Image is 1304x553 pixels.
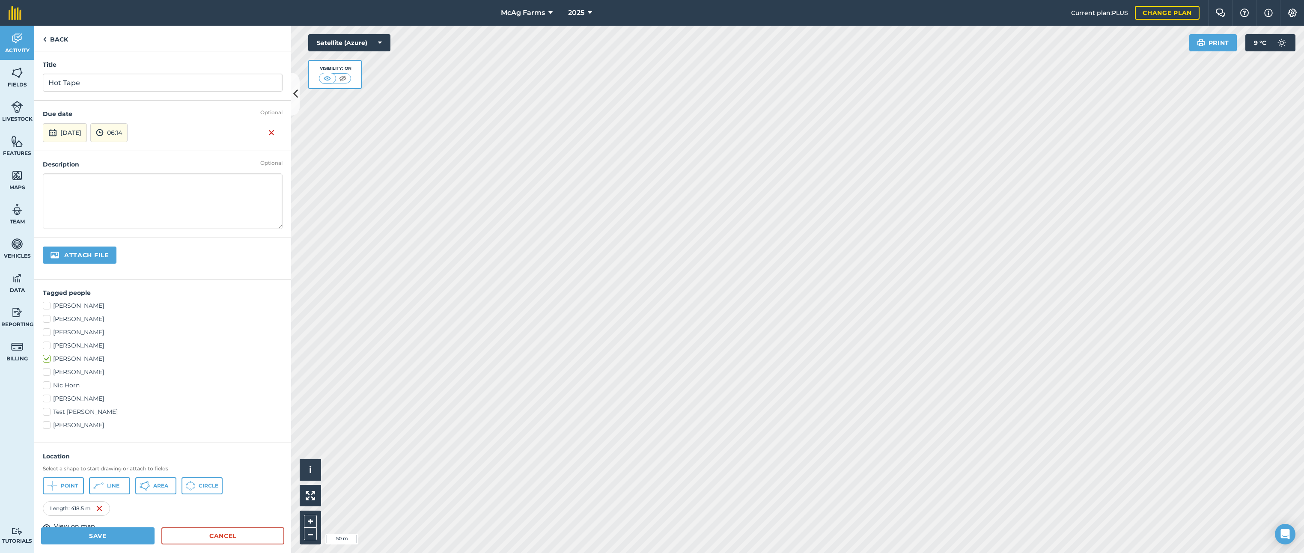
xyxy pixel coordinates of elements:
[308,34,390,51] button: Satellite (Azure)
[11,66,23,79] img: svg+xml;base64,PHN2ZyB4bWxucz0iaHR0cDovL3d3dy53My5vcmcvMjAwMC9zdmciIHdpZHRoPSI1NiIgaGVpZ2h0PSI2MC...
[11,169,23,182] img: svg+xml;base64,PHN2ZyB4bWxucz0iaHR0cDovL3d3dy53My5vcmcvMjAwMC9zdmciIHdpZHRoPSI1NiIgaGVpZ2h0PSI2MC...
[135,477,176,494] button: Area
[43,60,283,69] h4: Title
[90,123,128,142] button: 06:14
[260,109,283,116] div: Optional
[182,477,223,494] button: Circle
[1254,34,1266,51] span: 9 ° C
[43,288,283,297] h4: Tagged people
[96,503,103,514] img: svg+xml;base64,PHN2ZyB4bWxucz0iaHR0cDovL3d3dy53My5vcmcvMjAwMC9zdmciIHdpZHRoPSIxNiIgaGVpZ2h0PSIyNC...
[322,74,333,83] img: svg+xml;base64,PHN2ZyB4bWxucz0iaHR0cDovL3d3dy53My5vcmcvMjAwMC9zdmciIHdpZHRoPSI1MCIgaGVpZ2h0PSI0MC...
[11,32,23,45] img: svg+xml;base64,PD94bWwgdmVyc2lvbj0iMS4wIiBlbmNvZGluZz0idXRmLTgiPz4KPCEtLSBHZW5lcmF0b3I6IEFkb2JlIE...
[107,482,119,489] span: Line
[1071,8,1128,18] span: Current plan : PLUS
[1273,34,1290,51] img: svg+xml;base64,PD94bWwgdmVyc2lvbj0iMS4wIiBlbmNvZGluZz0idXRmLTgiPz4KPCEtLSBHZW5lcmF0b3I6IEFkb2JlIE...
[43,315,283,324] label: [PERSON_NAME]
[43,328,283,337] label: [PERSON_NAME]
[43,341,283,350] label: [PERSON_NAME]
[11,527,23,535] img: svg+xml;base64,PD94bWwgdmVyc2lvbj0iMS4wIiBlbmNvZGluZz0idXRmLTgiPz4KPCEtLSBHZW5lcmF0b3I6IEFkb2JlIE...
[43,521,95,531] button: View on map
[1275,524,1295,544] div: Open Intercom Messenger
[43,394,283,403] label: [PERSON_NAME]
[89,477,130,494] button: Line
[43,452,283,461] h4: Location
[304,528,317,540] button: –
[43,160,283,169] h4: Description
[43,501,110,516] div: Length : 418.5 m
[337,74,348,83] img: svg+xml;base64,PHN2ZyB4bWxucz0iaHR0cDovL3d3dy53My5vcmcvMjAwMC9zdmciIHdpZHRoPSI1MCIgaGVpZ2h0PSI0MC...
[1215,9,1226,17] img: Two speech bubbles overlapping with the left bubble in the forefront
[43,354,283,363] label: [PERSON_NAME]
[1264,8,1273,18] img: svg+xml;base64,PHN2ZyB4bWxucz0iaHR0cDovL3d3dy53My5vcmcvMjAwMC9zdmciIHdpZHRoPSIxNyIgaGVpZ2h0PSIxNy...
[304,515,317,528] button: +
[41,527,155,544] button: Save
[43,407,283,416] label: Test [PERSON_NAME]
[43,123,87,142] button: [DATE]
[11,203,23,216] img: svg+xml;base64,PD94bWwgdmVyc2lvbj0iMS4wIiBlbmNvZGluZz0idXRmLTgiPz4KPCEtLSBHZW5lcmF0b3I6IEFkb2JlIE...
[61,482,78,489] span: Point
[309,464,312,475] span: i
[54,521,95,531] span: View on map
[568,8,584,18] span: 2025
[11,238,23,250] img: svg+xml;base64,PD94bWwgdmVyc2lvbj0iMS4wIiBlbmNvZGluZz0idXRmLTgiPz4KPCEtLSBHZW5lcmF0b3I6IEFkb2JlIE...
[153,482,168,489] span: Area
[300,459,321,481] button: i
[1245,34,1295,51] button: 9 °C
[199,482,218,489] span: Circle
[11,340,23,353] img: svg+xml;base64,PD94bWwgdmVyc2lvbj0iMS4wIiBlbmNvZGluZz0idXRmLTgiPz4KPCEtLSBHZW5lcmF0b3I6IEFkb2JlIE...
[43,109,283,119] h4: Due date
[43,421,283,430] label: [PERSON_NAME]
[1287,9,1298,17] img: A cog icon
[48,128,57,138] img: svg+xml;base64,PD94bWwgdmVyc2lvbj0iMS4wIiBlbmNvZGluZz0idXRmLTgiPz4KPCEtLSBHZW5lcmF0b3I6IEFkb2JlIE...
[96,128,104,138] img: svg+xml;base64,PD94bWwgdmVyc2lvbj0iMS4wIiBlbmNvZGluZz0idXRmLTgiPz4KPCEtLSBHZW5lcmF0b3I6IEFkb2JlIE...
[43,521,51,531] img: svg+xml;base64,PHN2ZyB4bWxucz0iaHR0cDovL3d3dy53My5vcmcvMjAwMC9zdmciIHdpZHRoPSIxOCIgaGVpZ2h0PSIyNC...
[43,368,283,377] label: [PERSON_NAME]
[501,8,545,18] span: McAg Farms
[260,160,283,166] div: Optional
[1135,6,1200,20] a: Change plan
[34,26,77,51] a: Back
[319,65,351,72] div: Visibility: On
[11,306,23,319] img: svg+xml;base64,PD94bWwgdmVyc2lvbj0iMS4wIiBlbmNvZGluZz0idXRmLTgiPz4KPCEtLSBHZW5lcmF0b3I6IEFkb2JlIE...
[43,465,283,472] h3: Select a shape to start drawing or attach to fields
[9,6,21,20] img: fieldmargin Logo
[11,101,23,113] img: svg+xml;base64,PD94bWwgdmVyc2lvbj0iMS4wIiBlbmNvZGluZz0idXRmLTgiPz4KPCEtLSBHZW5lcmF0b3I6IEFkb2JlIE...
[43,34,47,45] img: svg+xml;base64,PHN2ZyB4bWxucz0iaHR0cDovL3d3dy53My5vcmcvMjAwMC9zdmciIHdpZHRoPSI5IiBoZWlnaHQ9IjI0Ii...
[1189,34,1237,51] button: Print
[43,477,84,494] button: Point
[1197,38,1205,48] img: svg+xml;base64,PHN2ZyB4bWxucz0iaHR0cDovL3d3dy53My5vcmcvMjAwMC9zdmciIHdpZHRoPSIxOSIgaGVpZ2h0PSIyNC...
[268,128,275,138] img: svg+xml;base64,PHN2ZyB4bWxucz0iaHR0cDovL3d3dy53My5vcmcvMjAwMC9zdmciIHdpZHRoPSIxNiIgaGVpZ2h0PSIyNC...
[43,381,283,390] label: Nic Horn
[1239,9,1250,17] img: A question mark icon
[11,272,23,285] img: svg+xml;base64,PD94bWwgdmVyc2lvbj0iMS4wIiBlbmNvZGluZz0idXRmLTgiPz4KPCEtLSBHZW5lcmF0b3I6IEFkb2JlIE...
[306,491,315,500] img: Four arrows, one pointing top left, one top right, one bottom right and the last bottom left
[161,527,284,544] a: Cancel
[43,301,283,310] label: [PERSON_NAME]
[11,135,23,148] img: svg+xml;base64,PHN2ZyB4bWxucz0iaHR0cDovL3d3dy53My5vcmcvMjAwMC9zdmciIHdpZHRoPSI1NiIgaGVpZ2h0PSI2MC...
